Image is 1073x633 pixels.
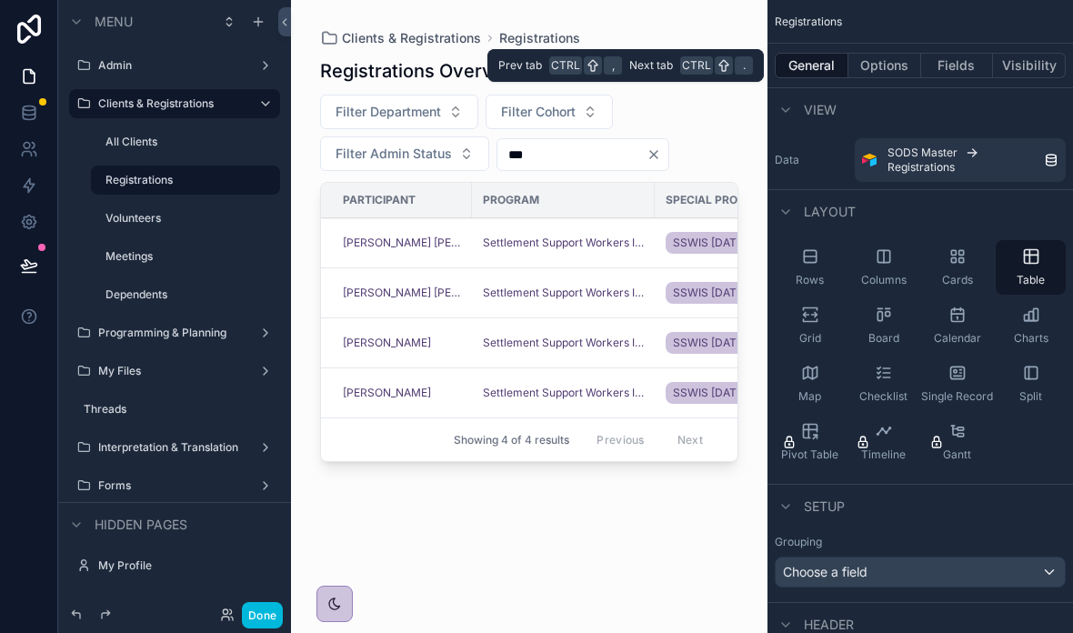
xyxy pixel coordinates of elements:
a: SSWIS [DATE] - [DATE] [666,282,800,304]
button: Select Button [320,136,489,171]
a: [PERSON_NAME] [PERSON_NAME] [343,236,461,250]
div: Choose a field [776,558,1065,587]
a: [PERSON_NAME] [PERSON_NAME] [343,286,461,300]
button: Split [996,357,1066,411]
a: SSWIS [DATE] - [DATE] [666,328,886,357]
span: Calendar [934,331,981,346]
span: Pivot Table [781,447,838,462]
a: Clients & Registrations [320,29,481,47]
a: [PERSON_NAME] [343,336,461,350]
span: Registrations [887,160,955,175]
span: Rows [796,273,824,287]
span: Clients & Registrations [342,29,481,47]
label: Registrations [105,173,269,187]
a: Settlement Support Workers In Schools [483,336,644,350]
label: All Clients [105,135,269,149]
span: SODS Master [887,146,958,160]
button: General [775,53,848,78]
a: SSWIS [DATE] - [DATE] [666,382,800,404]
label: Departments [84,595,269,609]
button: Board [848,298,918,353]
h1: Registrations Overview [320,58,524,84]
label: Volunteers [105,211,269,226]
label: Meetings [105,249,269,264]
span: Split [1019,389,1042,404]
span: Layout [804,203,856,221]
a: [PERSON_NAME] [343,336,431,350]
a: SSWIS [DATE] - [DATE] [666,378,886,407]
button: Checklist [848,357,918,411]
label: Clients & Registrations [98,96,244,111]
button: Table [996,240,1066,295]
a: SSWIS [DATE] - [DATE] [666,232,800,254]
span: Hidden pages [95,516,187,534]
span: Registrations [775,15,842,29]
a: Registrations [499,29,580,47]
span: Board [868,331,899,346]
span: Table [1017,273,1045,287]
button: Grid [775,298,845,353]
button: Gantt [922,415,992,469]
a: SODS MasterRegistrations [855,138,1066,182]
button: Select Button [320,95,478,129]
span: SSWIS [DATE] - [DATE] [673,336,793,350]
label: Forms [98,478,244,493]
a: [PERSON_NAME] [343,386,431,400]
span: SSWIS [DATE] - [DATE] [673,236,793,250]
label: Grouping [775,535,822,549]
span: . [737,58,751,73]
button: Pivot Table [775,415,845,469]
span: Timeline [861,447,906,462]
button: Map [775,357,845,411]
label: Threads [84,402,269,417]
a: SSWIS [DATE] - [DATE] [666,278,886,307]
button: Rows [775,240,845,295]
button: Cards [922,240,992,295]
span: Filter Cohort [501,103,576,121]
a: Interpretation & Translation [98,440,244,455]
button: Clear [647,147,668,162]
span: Prev tab [498,58,542,73]
label: Programming & Planning [98,326,244,340]
button: Columns [848,240,918,295]
span: Ctrl [680,56,713,75]
span: Menu [95,13,133,31]
span: Map [798,389,821,404]
a: Settlement Support Workers In Schools [483,286,644,300]
button: Single Record [922,357,992,411]
span: View [804,101,837,119]
a: Admin [98,58,244,73]
span: Participant [343,193,416,207]
a: Settlement Support Workers In Schools [483,386,644,400]
a: Settlement Support Workers In Schools [483,236,644,250]
label: Dependents [105,287,269,302]
img: Airtable Logo [862,153,877,167]
span: Filter Department [336,103,441,121]
span: Special Program (if applicable) [666,193,863,207]
span: Next tab [629,58,673,73]
label: Data [775,153,847,167]
button: Fields [921,53,994,78]
span: SSWIS [DATE] - [DATE] [673,386,793,400]
button: Visibility [993,53,1066,78]
span: Checklist [859,389,908,404]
